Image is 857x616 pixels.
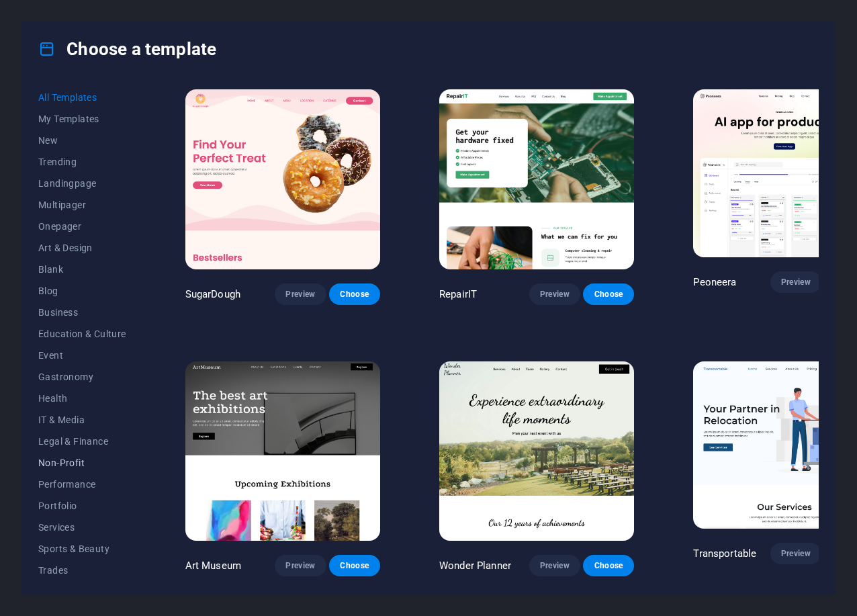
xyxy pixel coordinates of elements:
[185,288,240,301] p: SugarDough
[38,194,126,216] button: Multipager
[38,135,126,146] span: New
[693,275,736,289] p: Peoneera
[38,543,126,554] span: Sports & Beauty
[594,289,623,300] span: Choose
[38,409,126,431] button: IT & Media
[38,151,126,173] button: Trending
[38,366,126,388] button: Gastronomy
[38,350,126,361] span: Event
[693,547,756,560] p: Transportable
[594,560,623,571] span: Choose
[38,479,126,490] span: Performance
[583,555,634,576] button: Choose
[38,560,126,581] button: Trades
[770,543,821,564] button: Preview
[38,517,126,538] button: Services
[329,555,380,576] button: Choose
[38,130,126,151] button: New
[38,285,126,296] span: Blog
[38,114,126,124] span: My Templates
[185,89,380,269] img: SugarDough
[540,289,570,300] span: Preview
[583,283,634,305] button: Choose
[439,361,634,541] img: Wonder Planner
[439,288,477,301] p: RepairIT
[185,559,241,572] p: Art Museum
[38,457,126,468] span: Non-Profit
[38,216,126,237] button: Onepager
[770,271,821,293] button: Preview
[38,323,126,345] button: Education & Culture
[285,560,315,571] span: Preview
[781,277,811,288] span: Preview
[38,38,216,60] h4: Choose a template
[38,280,126,302] button: Blog
[329,283,380,305] button: Choose
[38,157,126,167] span: Trending
[38,474,126,495] button: Performance
[38,243,126,253] span: Art & Design
[38,388,126,409] button: Health
[540,560,570,571] span: Preview
[38,87,126,108] button: All Templates
[38,302,126,323] button: Business
[275,555,326,576] button: Preview
[38,371,126,382] span: Gastronomy
[38,307,126,318] span: Business
[38,452,126,474] button: Non-Profit
[38,92,126,103] span: All Templates
[285,289,315,300] span: Preview
[38,173,126,194] button: Landingpage
[781,548,811,559] span: Preview
[38,328,126,339] span: Education & Culture
[38,393,126,404] span: Health
[38,221,126,232] span: Onepager
[529,283,580,305] button: Preview
[38,237,126,259] button: Art & Design
[340,560,369,571] span: Choose
[38,431,126,452] button: Legal & Finance
[38,414,126,425] span: IT & Media
[38,495,126,517] button: Portfolio
[185,361,380,541] img: Art Museum
[340,289,369,300] span: Choose
[38,345,126,366] button: Event
[529,555,580,576] button: Preview
[38,500,126,511] span: Portfolio
[38,108,126,130] button: My Templates
[38,522,126,533] span: Services
[38,264,126,275] span: Blank
[275,283,326,305] button: Preview
[38,200,126,210] span: Multipager
[439,559,511,572] p: Wonder Planner
[38,436,126,447] span: Legal & Finance
[38,565,126,576] span: Trades
[38,178,126,189] span: Landingpage
[38,538,126,560] button: Sports & Beauty
[439,89,634,269] img: RepairIT
[38,259,126,280] button: Blank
